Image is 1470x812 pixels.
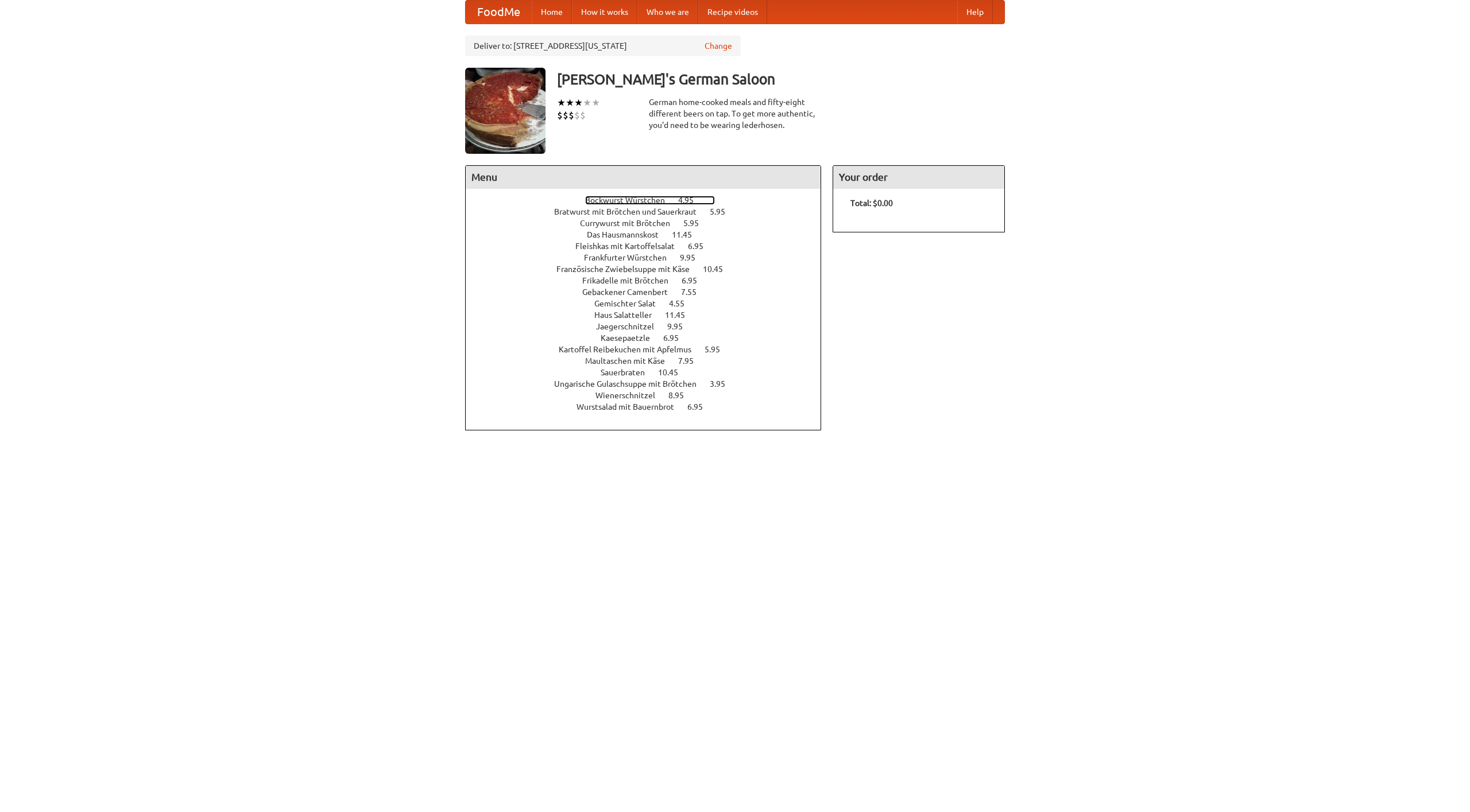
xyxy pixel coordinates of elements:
[683,219,710,228] span: 5.95
[665,310,697,320] span: 11.45
[559,345,703,354] span: Kartoffel Reibekuchen mit Apfelmus
[568,109,574,122] li: $
[584,253,717,262] a: Frankfurter Würstchen 9.95
[557,109,563,122] li: $
[850,199,893,208] b: Total: $0.00
[594,299,667,308] span: Gemischter Salat
[584,253,678,262] span: Frankfurter Würstchen
[705,40,732,52] a: Change
[637,1,698,24] a: Who we are
[957,1,993,24] a: Help
[703,265,734,274] span: 10.45
[594,299,706,308] a: Gemischter Salat 4.55
[554,207,708,216] span: Bratwurst mit Brötchen und Sauerkraut
[556,265,744,274] a: Französische Zwiebelsuppe mit Käse 10.45
[669,299,696,308] span: 4.55
[575,242,725,251] a: Fleishkas mit Kartoffelsalat 6.95
[559,345,741,354] a: Kartoffel Reibekuchen mit Apfelmus 5.95
[577,402,686,411] span: Wurstsalad mit Bauernbrot
[585,196,715,205] a: Bockwurst Würstchen 4.95
[587,230,670,239] span: Das Hausmannskost
[585,196,676,205] span: Bockwurst Würstchen
[658,368,690,377] span: 10.45
[466,1,532,24] a: FoodMe
[582,287,679,297] span: Gebackener Camenbert
[587,230,713,239] a: Das Hausmannskost 11.45
[582,276,680,285] span: Frikadelle mit Brötchen
[596,322,704,331] a: Jaegerschnitzel 9.95
[466,166,821,189] h4: Menu
[557,96,566,109] li: ★
[580,219,682,228] span: Currywurst mit Brötchen
[687,402,714,411] span: 6.95
[574,96,583,109] li: ★
[582,276,718,285] a: Frikadelle mit Brötchen 6.95
[595,391,667,400] span: Wienerschnitzel
[557,68,1005,91] h3: [PERSON_NAME]'s German Saloon
[582,287,718,297] a: Gebackener Camenbert 7.55
[680,253,707,262] span: 9.95
[575,242,686,251] span: Fleishkas mit Kartoffelsalat
[663,333,690,343] span: 6.95
[577,402,724,411] a: Wurstsalad mit Bauernbrot 6.95
[591,96,600,109] li: ★
[532,1,572,24] a: Home
[601,333,700,343] a: Kaesepaetzle 6.95
[668,391,695,400] span: 8.95
[705,345,732,354] span: 5.95
[681,287,708,297] span: 7.55
[678,196,705,205] span: 4.95
[601,368,699,377] a: Sauerbraten 10.45
[554,379,746,388] a: Ungarische Gulaschsuppe mit Brötchen 3.95
[583,96,591,109] li: ★
[585,356,676,366] span: Maultaschen mit Käse
[556,265,701,274] span: Französische Zwiebelsuppe mit Käse
[649,96,821,131] div: German home-cooked meals and fifty-eight different beers on tap. To get more authentic, you'd nee...
[594,310,706,320] a: Haus Salatteller 11.45
[833,166,1004,189] h4: Your order
[574,109,580,122] li: $
[667,322,694,331] span: 9.95
[601,368,656,377] span: Sauerbraten
[698,1,767,24] a: Recipe videos
[554,379,708,388] span: Ungarische Gulaschsuppe mit Brötchen
[595,391,705,400] a: Wienerschnitzel 8.95
[688,242,715,251] span: 6.95
[672,230,703,239] span: 11.45
[554,207,746,216] a: Bratwurst mit Brötchen und Sauerkraut 5.95
[601,333,661,343] span: Kaesepaetzle
[682,276,709,285] span: 6.95
[566,96,574,109] li: ★
[572,1,637,24] a: How it works
[585,356,715,366] a: Maultaschen mit Käse 7.95
[563,109,568,122] li: $
[710,379,737,388] span: 3.95
[465,36,741,56] div: Deliver to: [STREET_ADDRESS][US_STATE]
[594,310,663,320] span: Haus Salatteller
[465,68,546,154] img: angular.jpg
[678,356,705,366] span: 7.95
[580,109,586,122] li: $
[580,219,720,228] a: Currywurst mit Brötchen 5.95
[710,207,737,216] span: 5.95
[596,322,666,331] span: Jaegerschnitzel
